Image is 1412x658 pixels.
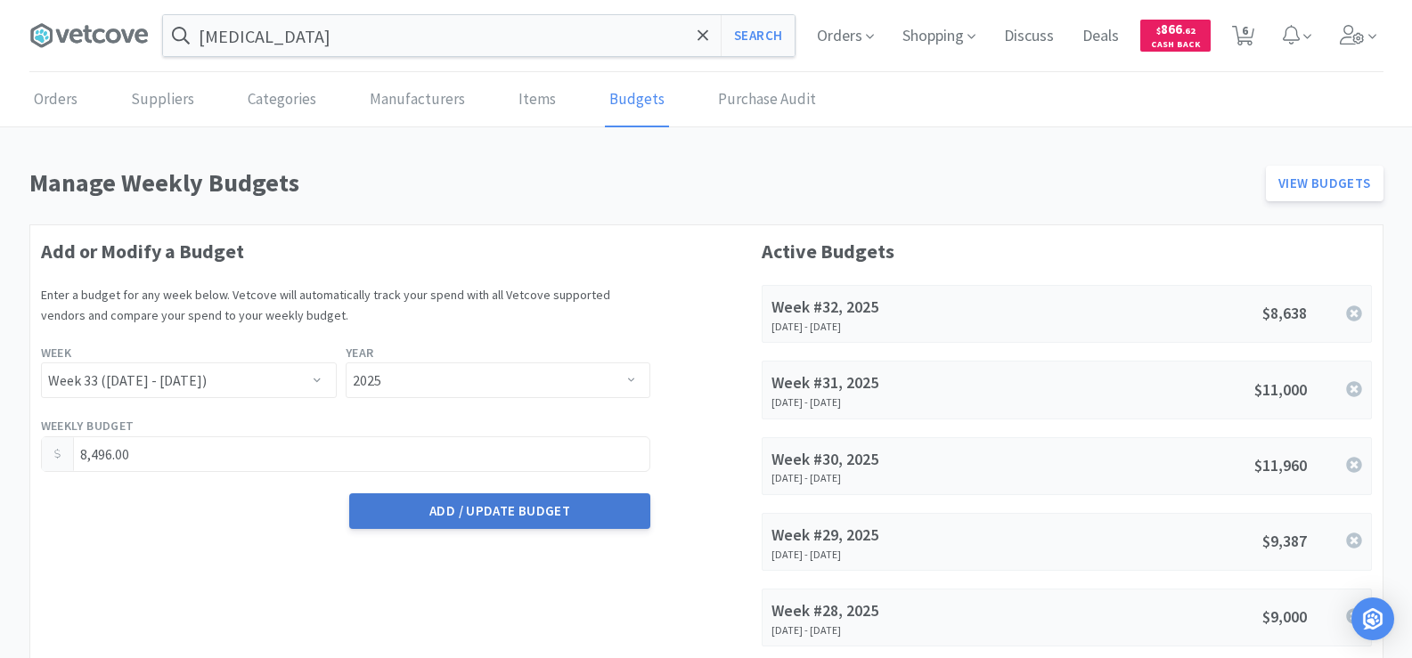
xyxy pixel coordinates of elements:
a: Manufacturers [365,73,469,127]
input: Search by item, sku, manufacturer, ingredient, size... [163,15,795,56]
a: Suppliers [127,73,199,127]
i: icon: down [638,459,644,466]
span: Cash Back [1151,40,1200,52]
div: Week #31, 2025 [771,370,1039,396]
span: $11,000 [1254,379,1307,400]
button: Search [721,15,795,56]
i: icon: up [638,443,644,450]
span: $9,387 [1262,531,1307,551]
div: Open Intercom Messenger [1351,597,1394,640]
div: [DATE] - [DATE] [771,624,1039,637]
div: [DATE] - [DATE] [771,548,1039,561]
button: Add / Update Budget [349,493,650,529]
label: Year [346,343,374,362]
strong: Add or Modify a Budget [41,239,244,264]
a: Categories [243,73,321,127]
div: Week #30, 2025 [771,447,1039,473]
span: $9,000 [1262,606,1307,627]
a: Budgets [605,73,669,127]
label: Weekly Budget [41,416,135,435]
a: Orders [29,73,82,127]
span: 866 [1156,20,1196,37]
div: [DATE] - [DATE] [771,321,1039,333]
a: Deals [1075,28,1126,45]
a: Purchase Audit [714,73,820,127]
label: Week [41,343,72,362]
h1: Manage Weekly Budgets [29,163,1256,203]
div: Week #29, 2025 [771,523,1039,548]
span: . 62 [1182,25,1196,37]
a: View Budgets [1266,166,1383,201]
strong: Active Budgets [762,239,894,264]
div: [DATE] - [DATE] [771,396,1039,409]
div: Week #32, 2025 [771,295,1039,321]
a: $866.62Cash Back [1140,12,1211,60]
div: [DATE] - [DATE] [771,472,1039,484]
p: Enter a budget for any week below. Vetcove will automatically track your spend with all Vetcove s... [41,285,651,325]
span: $ [1156,25,1161,37]
span: Increase Value [631,437,649,454]
span: Decrease Value [631,454,649,471]
span: $11,960 [1254,455,1307,475]
a: Items [514,73,560,127]
div: Week #28, 2025 [771,598,1039,624]
a: Discuss [997,28,1061,45]
a: 6 [1225,30,1261,46]
span: $8,638 [1262,303,1307,323]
